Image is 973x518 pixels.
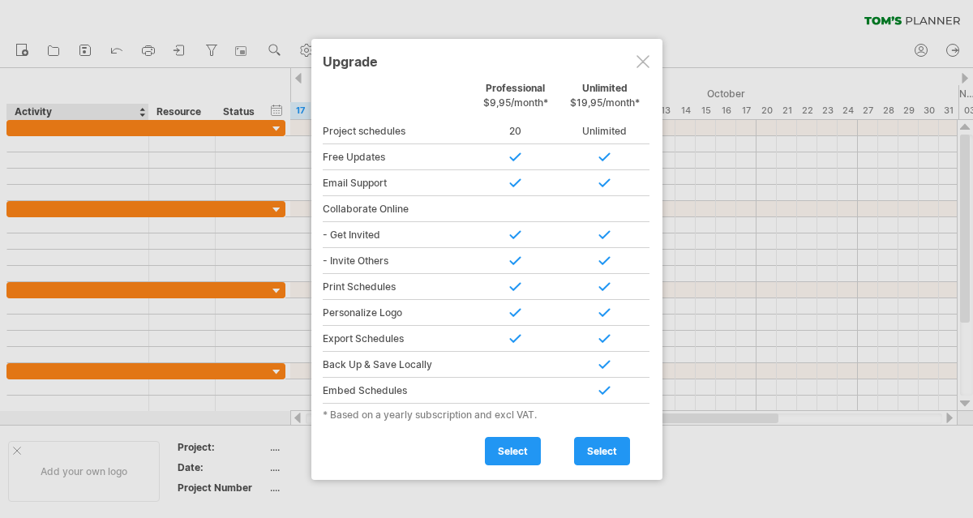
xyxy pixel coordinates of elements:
[483,96,548,109] span: $9,95/month*
[560,118,649,144] div: Unlimited
[587,445,617,457] span: select
[323,144,471,170] div: Free Updates
[323,170,471,196] div: Email Support
[471,118,560,144] div: 20
[560,82,649,117] div: Unlimited
[323,326,471,352] div: Export Schedules
[498,445,528,457] span: select
[323,274,471,300] div: Print Schedules
[323,300,471,326] div: Personalize Logo
[574,437,630,465] a: select
[323,378,471,404] div: Embed Schedules
[471,82,560,117] div: Professional
[323,409,651,421] div: * Based on a yearly subscription and excl VAT.
[570,96,640,109] span: $19,95/month*
[323,196,471,222] div: Collaborate Online
[323,352,471,378] div: Back Up & Save Locally
[323,248,471,274] div: - Invite Others
[323,118,471,144] div: Project schedules
[323,46,651,75] div: Upgrade
[323,222,471,248] div: - Get Invited
[485,437,541,465] a: select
